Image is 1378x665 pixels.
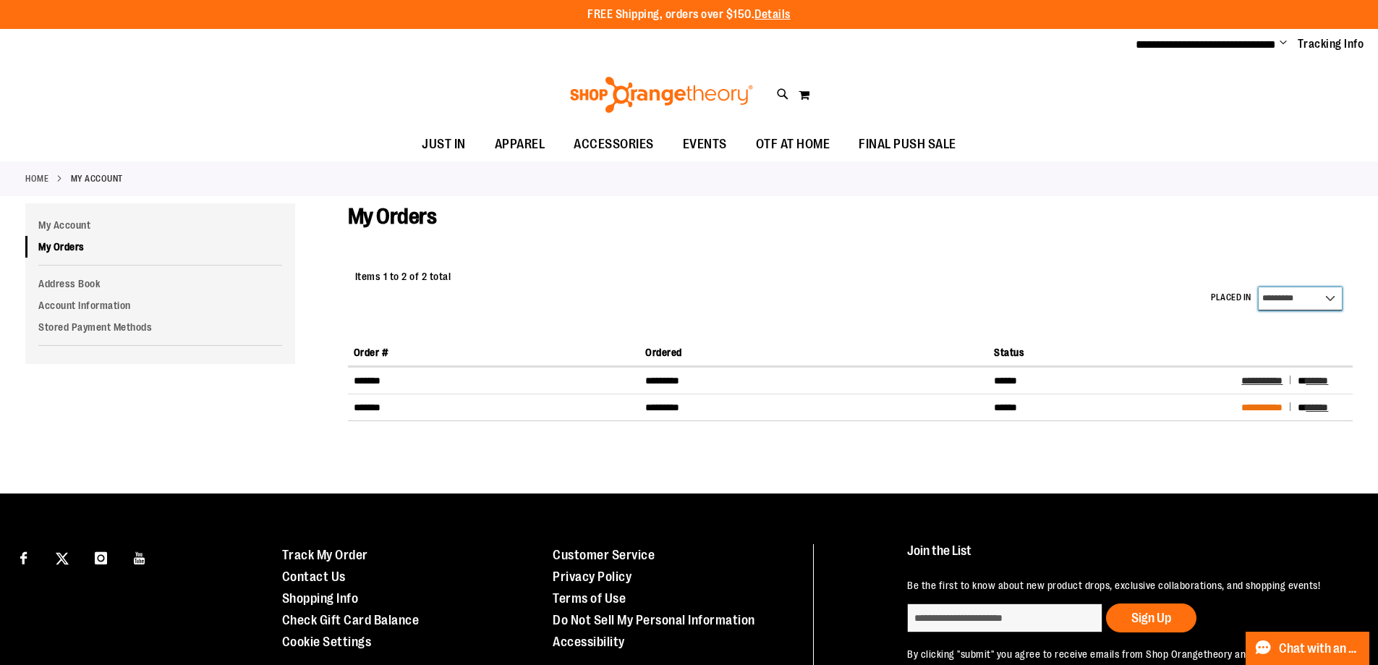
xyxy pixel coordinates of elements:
[574,128,654,161] span: ACCESSORIES
[907,603,1102,632] input: enter email
[1131,611,1171,625] span: Sign Up
[348,339,639,366] th: Order #
[25,316,295,338] a: Stored Payment Methods
[844,128,971,161] a: FINAL PUSH SALE
[11,544,36,569] a: Visit our Facebook page
[907,544,1345,571] h4: Join the List
[553,613,755,627] a: Do Not Sell My Personal Information
[1246,632,1370,665] button: Chat with an Expert
[553,635,625,649] a: Accessibility
[25,172,48,185] a: Home
[754,8,791,21] a: Details
[71,172,123,185] strong: My Account
[348,204,437,229] span: My Orders
[495,128,545,161] span: APPAREL
[1211,292,1251,304] label: Placed in
[25,273,295,295] a: Address Book
[25,295,295,316] a: Account Information
[50,544,75,569] a: Visit our X page
[568,77,755,113] img: Shop Orangetheory
[282,548,368,562] a: Track My Order
[282,569,346,584] a: Contact Us
[859,128,956,161] span: FINAL PUSH SALE
[741,128,845,161] a: OTF AT HOME
[282,635,372,649] a: Cookie Settings
[1106,603,1196,632] button: Sign Up
[553,591,626,606] a: Terms of Use
[683,128,727,161] span: EVENTS
[282,613,420,627] a: Check Gift Card Balance
[1279,642,1361,656] span: Chat with an Expert
[668,128,741,161] a: EVENTS
[56,552,69,565] img: Twitter
[407,128,480,161] a: JUST IN
[422,128,466,161] span: JUST IN
[639,339,988,366] th: Ordered
[25,214,295,236] a: My Account
[553,548,655,562] a: Customer Service
[480,128,560,161] a: APPAREL
[88,544,114,569] a: Visit our Instagram page
[559,128,668,161] a: ACCESSORIES
[127,544,153,569] a: Visit our Youtube page
[282,591,359,606] a: Shopping Info
[907,578,1345,593] p: Be the first to know about new product drops, exclusive collaborations, and shopping events!
[25,236,295,258] a: My Orders
[355,271,451,282] span: Items 1 to 2 of 2 total
[587,7,791,23] p: FREE Shipping, orders over $150.
[756,128,830,161] span: OTF AT HOME
[553,569,631,584] a: Privacy Policy
[988,339,1235,366] th: Status
[1298,36,1364,52] a: Tracking Info
[1280,37,1287,51] button: Account menu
